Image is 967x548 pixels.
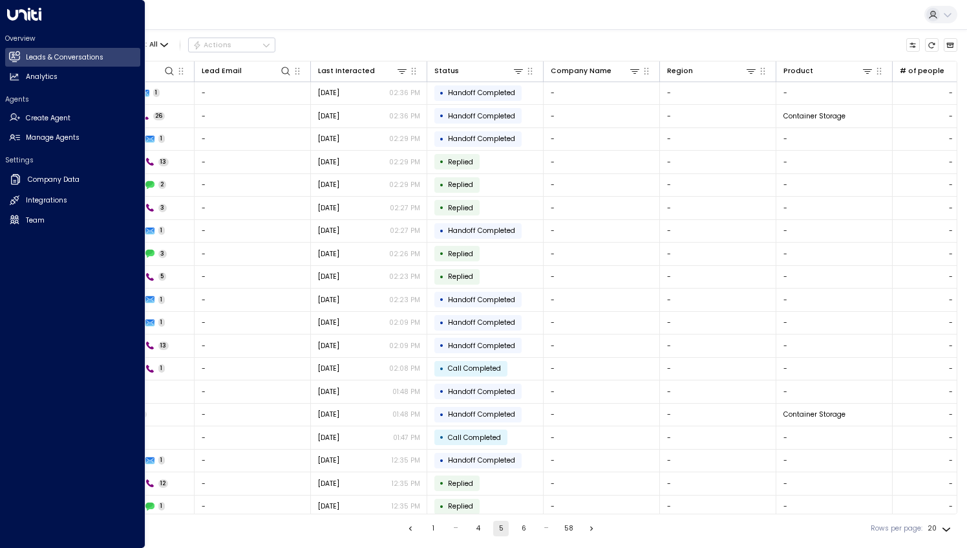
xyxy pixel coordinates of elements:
span: 3 [158,250,167,258]
span: 1 [158,226,165,235]
td: - [544,197,660,219]
h2: Analytics [26,72,58,82]
span: Yesterday [318,88,339,98]
span: Yesterday [318,455,339,465]
button: page 5 [493,521,509,536]
div: • [440,337,444,354]
td: - [660,426,776,449]
div: Region [667,65,758,77]
span: Yesterday [318,203,339,213]
td: - [544,450,660,472]
p: 12:35 PM [392,479,420,488]
div: Product [783,65,813,77]
span: 1 [158,135,165,143]
p: 02:36 PM [389,111,420,121]
td: - [660,197,776,219]
p: 02:23 PM [389,272,420,281]
div: - [949,341,953,351]
p: 12:35 PM [392,501,420,511]
span: 1 [158,364,165,373]
td: - [776,266,893,289]
td: - [195,426,311,449]
td: - [776,312,893,334]
div: - [949,318,953,327]
span: Replied [448,249,473,259]
span: Refresh [925,38,939,52]
td: - [544,472,660,495]
td: - [544,105,660,127]
h2: Create Agent [26,113,70,124]
td: - [544,358,660,380]
button: Go to page 4 [471,521,486,536]
span: Yesterday [318,249,339,259]
p: 02:26 PM [389,249,420,259]
button: Go to page 58 [561,521,577,536]
span: Handoff Completed [448,111,515,121]
span: 1 [158,318,165,327]
span: Handoff Completed [448,387,515,397]
td: - [195,82,311,105]
a: Team [5,211,140,230]
td: - [195,174,311,197]
div: - [949,226,953,236]
div: • [440,360,444,377]
div: - [949,157,953,167]
p: 01:48 PM [392,387,420,397]
td: - [776,174,893,197]
div: - [949,295,953,305]
span: Container Storage [783,111,845,121]
span: Yesterday [318,479,339,488]
button: Go to page 1 [425,521,441,536]
td: - [660,380,776,403]
span: 13 [158,342,169,350]
span: Replied [448,157,473,167]
div: • [440,199,444,216]
div: - [949,111,953,121]
button: Go to next page [584,521,599,536]
span: Handoff Completed [448,455,515,465]
div: • [440,131,444,148]
a: Create Agent [5,109,140,127]
div: - [949,180,953,190]
a: Manage Agents [5,129,140,148]
td: - [660,312,776,334]
div: • [440,314,444,331]
div: • [440,452,444,469]
div: • [440,269,444,285]
button: Go to page 6 [516,521,531,536]
td: - [776,151,893,173]
td: - [544,151,660,173]
td: - [195,312,311,334]
span: Yesterday [318,111,339,121]
td: - [195,243,311,265]
span: Yesterday [318,318,339,327]
span: Yesterday [318,295,339,305]
div: - [949,455,953,465]
p: 02:29 PM [389,157,420,167]
td: - [544,289,660,311]
td: - [195,450,311,472]
span: Handoff Completed [448,88,515,98]
span: 1 [153,89,160,97]
td: - [660,289,776,311]
span: Handoff Completed [448,341,515,351]
span: Yesterday [318,226,339,236]
div: - [949,410,953,419]
button: Archived Leads [944,38,958,52]
div: Lead Email [202,65,242,77]
p: 02:29 PM [389,180,420,190]
td: - [660,82,776,105]
td: - [776,380,893,403]
p: 02:09 PM [389,318,420,327]
div: - [949,387,953,397]
div: - [949,364,953,373]
div: Region [667,65,693,77]
p: 01:47 PM [393,433,420,443]
td: - [544,82,660,105]
td: - [195,289,311,311]
a: Analytics [5,68,140,87]
td: - [660,243,776,265]
div: … [538,521,554,536]
label: Rows per page: [871,523,922,534]
h2: Settings [5,155,140,165]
